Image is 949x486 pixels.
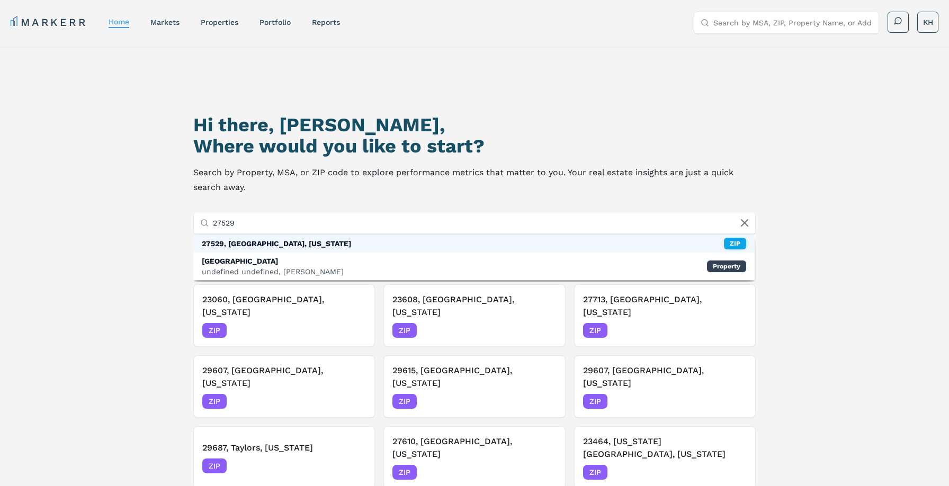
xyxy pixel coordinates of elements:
a: Portfolio [259,18,291,26]
p: Search by Property, MSA, or ZIP code to explore performance metrics that matter to you. Your real... [193,165,756,195]
span: KH [923,17,933,28]
div: 27529, [GEOGRAPHIC_DATA], [US_STATE] [202,238,351,249]
h3: 23464, [US_STATE][GEOGRAPHIC_DATA], [US_STATE] [583,435,747,461]
span: [DATE] [723,325,747,336]
h3: 29687, Taylors, [US_STATE] [202,442,366,454]
input: Search by MSA, ZIP, Property Name, or Address [713,12,872,33]
div: undefined undefined, [PERSON_NAME] [202,266,344,277]
h3: 29615, [GEOGRAPHIC_DATA], [US_STATE] [392,364,556,390]
span: [DATE] [342,325,366,336]
button: Remove 27713, Durham, North Carolina27713, [GEOGRAPHIC_DATA], [US_STATE]ZIP[DATE] [574,284,756,347]
div: [GEOGRAPHIC_DATA] [202,256,344,266]
span: [DATE] [723,396,747,407]
input: Search by MSA, ZIP, Property Name, or Address [213,212,749,233]
a: properties [201,18,238,26]
span: ZIP [392,394,417,409]
h1: Hi there, [PERSON_NAME], [193,114,756,136]
span: ZIP [583,323,607,338]
span: ZIP [583,465,607,480]
span: [DATE] [342,461,366,471]
h3: 23608, [GEOGRAPHIC_DATA], [US_STATE] [392,293,556,319]
h3: 27610, [GEOGRAPHIC_DATA], [US_STATE] [392,435,556,461]
h3: 29607, [GEOGRAPHIC_DATA], [US_STATE] [202,364,366,390]
span: [DATE] [533,467,557,478]
div: Property [707,260,746,272]
a: reports [312,18,340,26]
span: [DATE] [533,325,557,336]
button: KH [917,12,938,33]
button: Remove 29607, Greenville, South Carolina29607, [GEOGRAPHIC_DATA], [US_STATE]ZIP[DATE] [193,355,375,418]
span: ZIP [202,394,227,409]
h3: 27713, [GEOGRAPHIC_DATA], [US_STATE] [583,293,747,319]
span: ZIP [583,394,607,409]
button: Remove 23060, Glen Allen, Virginia23060, [GEOGRAPHIC_DATA], [US_STATE]ZIP[DATE] [193,284,375,347]
h3: 29607, [GEOGRAPHIC_DATA], [US_STATE] [583,364,747,390]
span: ZIP [202,323,227,338]
button: Remove 29607, Greenville, South Carolina29607, [GEOGRAPHIC_DATA], [US_STATE]ZIP[DATE] [574,355,756,418]
a: markets [150,18,180,26]
span: [DATE] [533,396,557,407]
button: Remove 29615, Greenville, South Carolina29615, [GEOGRAPHIC_DATA], [US_STATE]ZIP[DATE] [383,355,565,418]
span: ZIP [392,465,417,480]
span: ZIP [202,458,227,473]
a: home [109,17,129,26]
span: ZIP [392,323,417,338]
span: [DATE] [342,396,366,407]
a: MARKERR [11,15,87,30]
h2: Where would you like to start? [193,136,756,157]
div: Suggestions [193,235,755,280]
div: ZIP [724,238,746,249]
span: [DATE] [723,467,747,478]
div: Property: River Oaks Landing [193,253,755,280]
button: Remove 23608, Newport News, Virginia23608, [GEOGRAPHIC_DATA], [US_STATE]ZIP[DATE] [383,284,565,347]
h3: 23060, [GEOGRAPHIC_DATA], [US_STATE] [202,293,366,319]
div: ZIP: 27529, Garner, North Carolina [193,235,755,253]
